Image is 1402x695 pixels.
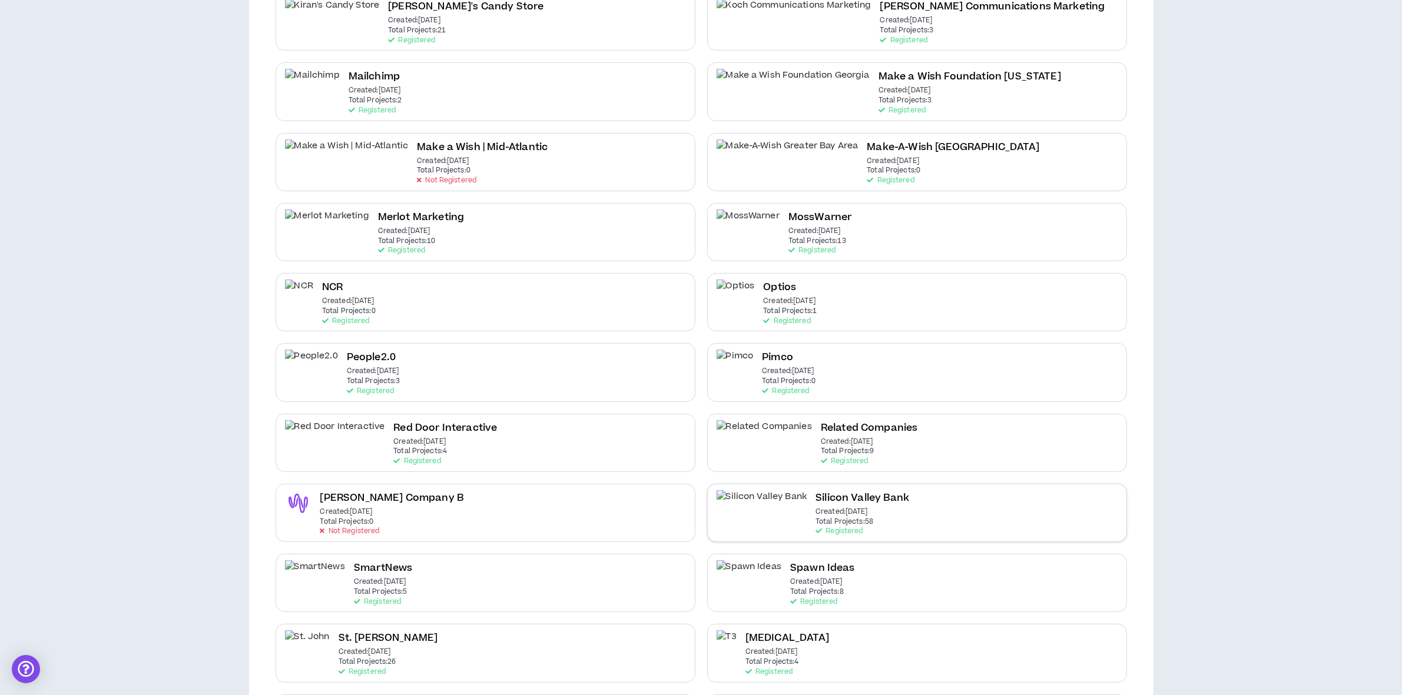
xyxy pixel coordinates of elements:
[354,588,407,596] p: Total Projects: 5
[717,560,782,587] img: Spawn Ideas
[880,26,934,35] p: Total Projects: 3
[388,16,440,25] p: Created: [DATE]
[354,598,401,606] p: Registered
[880,36,927,45] p: Registered
[788,237,846,245] p: Total Projects: 13
[816,518,873,526] p: Total Projects: 58
[322,297,374,305] p: Created: [DATE]
[393,457,440,465] p: Registered
[763,297,816,305] p: Created: [DATE]
[717,420,812,447] img: Related Companies
[745,630,829,646] h2: [MEDICAL_DATA]
[285,139,409,166] img: Make a Wish | Mid-Atlantic
[320,527,380,536] p: Not Registered
[388,26,446,35] p: Total Projects: 21
[320,490,464,506] h2: [PERSON_NAME] Company B
[717,490,807,517] img: Silicon Valley Bank
[285,350,338,376] img: People2.0
[745,658,799,666] p: Total Projects: 4
[879,69,1061,85] h2: Make a Wish Foundation [US_STATE]
[322,307,376,315] p: Total Projects: 0
[867,139,1039,155] h2: Make-A-Wish [GEOGRAPHIC_DATA]
[322,280,343,295] h2: NCR
[339,668,386,676] p: Registered
[745,668,793,676] p: Registered
[347,387,394,395] p: Registered
[867,157,919,165] p: Created: [DATE]
[393,438,446,446] p: Created: [DATE]
[717,69,870,95] img: Make a Wish Foundation Georgia
[867,177,914,185] p: Registered
[790,588,844,596] p: Total Projects: 8
[821,447,874,455] p: Total Projects: 9
[717,139,859,166] img: Make-A-Wish Greater Bay Area
[717,280,755,306] img: Optios
[816,490,909,506] h2: Silicon Valley Bank
[821,420,918,436] h2: Related Companies
[790,598,837,606] p: Registered
[821,438,873,446] p: Created: [DATE]
[285,630,330,657] img: St. John
[320,508,373,516] p: Created: [DATE]
[762,350,793,365] h2: Pimco
[788,227,841,235] p: Created: [DATE]
[354,578,406,586] p: Created: [DATE]
[879,107,926,115] p: Registered
[880,16,933,25] p: Created: [DATE]
[349,87,401,95] p: Created: [DATE]
[347,367,399,375] p: Created: [DATE]
[339,648,391,656] p: Created: [DATE]
[285,560,345,587] img: SmartNews
[393,447,447,455] p: Total Projects: 4
[763,280,796,295] h2: Optios
[788,247,836,255] p: Registered
[322,317,369,325] p: Registered
[417,167,470,175] p: Total Projects: 0
[378,227,430,235] p: Created: [DATE]
[285,420,385,447] img: Red Door Interactive
[285,490,311,517] img: Shannon Company B
[349,97,402,105] p: Total Projects: 2
[417,177,476,185] p: Not Registered
[788,210,852,225] h2: MossWarner
[717,350,754,376] img: Pimco
[347,377,400,385] p: Total Projects: 3
[879,97,932,105] p: Total Projects: 3
[790,560,855,576] h2: Spawn Ideas
[821,457,868,465] p: Registered
[417,157,469,165] p: Created: [DATE]
[354,560,412,576] h2: SmartNews
[762,367,814,375] p: Created: [DATE]
[745,648,798,656] p: Created: [DATE]
[717,630,737,657] img: T3
[879,87,931,95] p: Created: [DATE]
[339,630,438,646] h2: St. [PERSON_NAME]
[763,317,810,325] p: Registered
[285,280,313,306] img: NCR
[867,167,920,175] p: Total Projects: 0
[285,69,340,95] img: Mailchimp
[388,36,435,45] p: Registered
[285,210,369,236] img: Merlot Marketing
[763,307,817,315] p: Total Projects: 1
[349,69,400,85] h2: Mailchimp
[320,518,374,526] p: Total Projects: 0
[417,139,548,155] h2: Make a Wish | Mid-Atlantic
[393,420,497,436] h2: Red Door Interactive
[790,578,843,586] p: Created: [DATE]
[347,350,396,365] h2: People2.0
[12,655,40,683] div: Open Intercom Messenger
[378,237,436,245] p: Total Projects: 10
[717,210,780,236] img: MossWarner
[816,527,863,536] p: Registered
[339,658,396,666] p: Total Projects: 26
[349,107,396,115] p: Registered
[378,210,465,225] h2: Merlot Marketing
[378,247,425,255] p: Registered
[762,387,809,395] p: Registered
[816,508,868,516] p: Created: [DATE]
[762,377,816,385] p: Total Projects: 0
